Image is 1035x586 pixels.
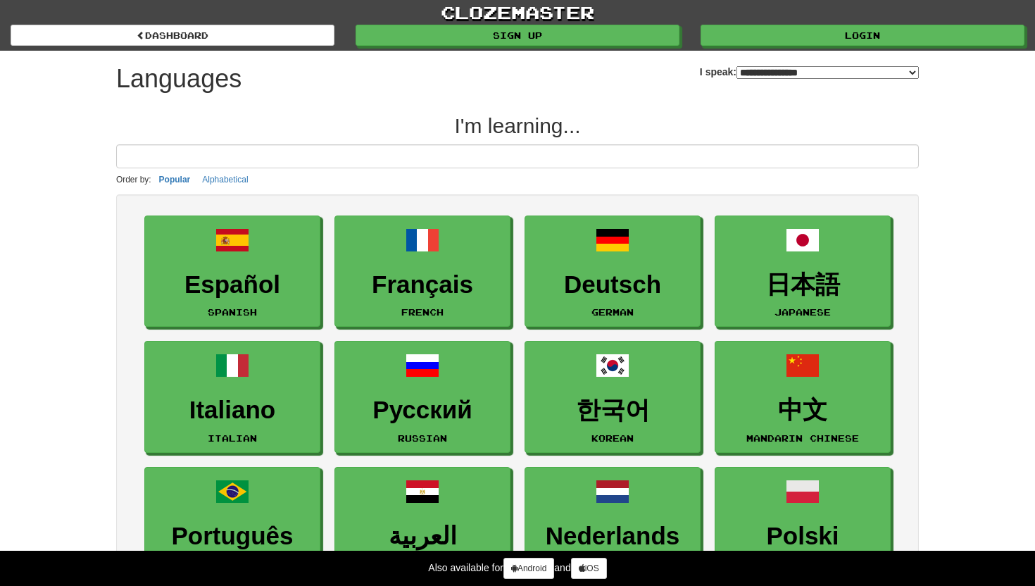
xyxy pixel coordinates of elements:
[342,523,503,550] h3: العربية
[334,467,510,579] a: العربيةArabic
[722,397,883,424] h3: 中文
[700,65,919,79] label: I speak:
[503,558,554,579] a: Android
[571,558,607,579] a: iOS
[334,216,510,328] a: FrançaisFrench
[208,433,257,443] small: Italian
[116,175,151,185] small: Order by:
[715,216,891,328] a: 日本語Japanese
[356,25,679,46] a: Sign up
[401,307,444,317] small: French
[774,307,831,317] small: Japanese
[715,341,891,453] a: 中文Mandarin Chinese
[342,397,503,424] h3: Русский
[525,467,701,579] a: NederlandsDutch
[155,172,195,187] button: Popular
[715,467,891,579] a: PolskiPolish
[736,66,919,79] select: I speak:
[701,25,1024,46] a: Login
[144,467,320,579] a: PortuguêsPortuguese
[532,271,693,299] h3: Deutsch
[525,216,701,328] a: DeutschGerman
[116,114,919,137] h2: I'm learning...
[525,341,701,453] a: 한국어Korean
[342,271,503,299] h3: Français
[746,433,859,443] small: Mandarin Chinese
[398,433,447,443] small: Russian
[152,523,313,550] h3: Português
[208,307,257,317] small: Spanish
[334,341,510,453] a: РусскийRussian
[532,523,693,550] h3: Nederlands
[591,307,634,317] small: German
[591,433,634,443] small: Korean
[722,523,883,550] h3: Polski
[152,271,313,299] h3: Español
[144,341,320,453] a: ItalianoItalian
[116,65,241,93] h1: Languages
[532,397,693,424] h3: 한국어
[722,271,883,299] h3: 日本語
[152,397,313,424] h3: Italiano
[198,172,252,187] button: Alphabetical
[144,216,320,328] a: EspañolSpanish
[11,25,334,46] a: dashboard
